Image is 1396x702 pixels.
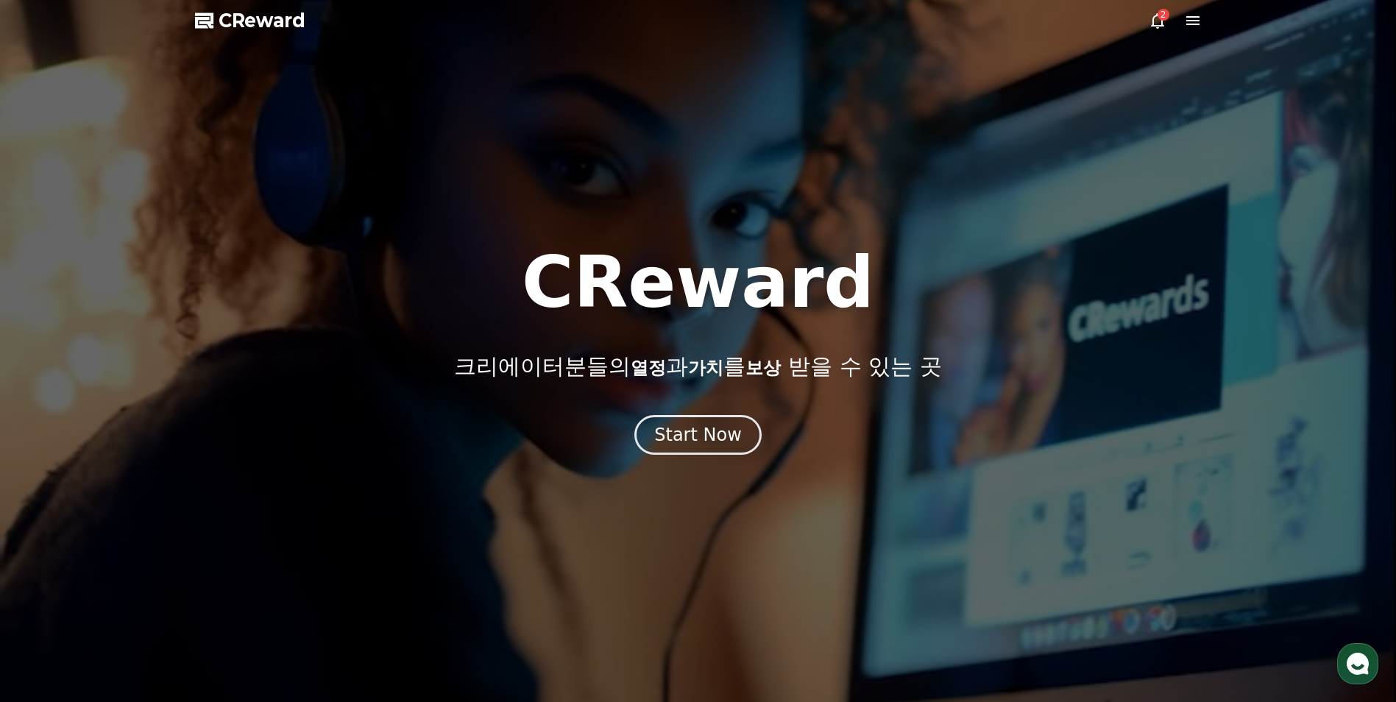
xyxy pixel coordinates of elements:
[227,489,245,500] span: 설정
[745,358,781,378] span: 보상
[1149,12,1166,29] a: 2
[454,353,941,380] p: 크리에이터분들의 과 를 받을 수 있는 곳
[688,358,723,378] span: 가치
[654,423,742,447] div: Start Now
[631,358,666,378] span: 열정
[195,9,305,32] a: CReward
[4,467,97,503] a: 홈
[46,489,55,500] span: 홈
[1158,9,1169,21] div: 2
[97,467,190,503] a: 대화
[634,430,762,444] a: Start Now
[135,489,152,501] span: 대화
[219,9,305,32] span: CReward
[190,467,283,503] a: 설정
[522,247,874,318] h1: CReward
[634,415,762,455] button: Start Now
